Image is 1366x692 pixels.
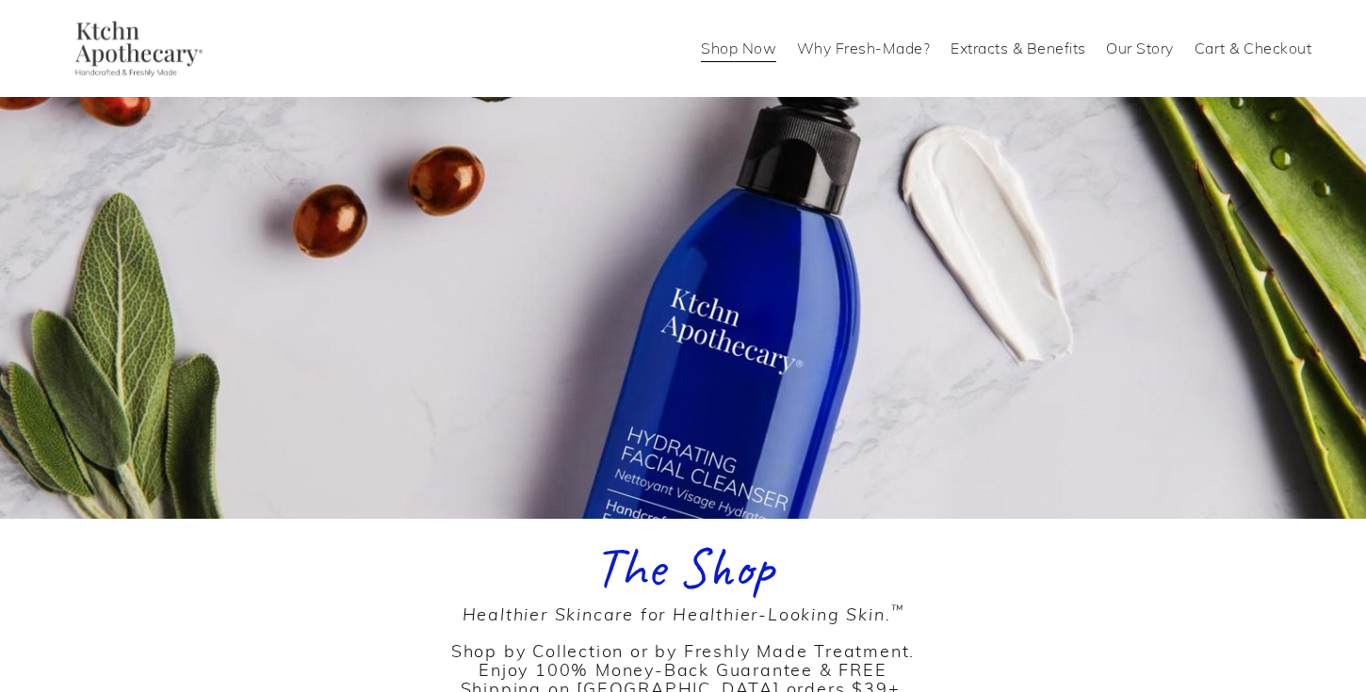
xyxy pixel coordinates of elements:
[891,600,904,618] sup: ™
[1106,34,1174,64] a: Our Story
[797,34,931,64] a: Why Fresh-Made?
[594,531,773,603] span: The Shop
[701,34,776,64] a: Shop Now
[951,34,1086,64] a: Extracts & Benefits
[55,21,216,77] img: Ktchn Apothecary
[1195,34,1312,64] a: Cart & Checkout
[463,602,904,625] em: Healthier Skincare for Healthier-Looking Skin.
